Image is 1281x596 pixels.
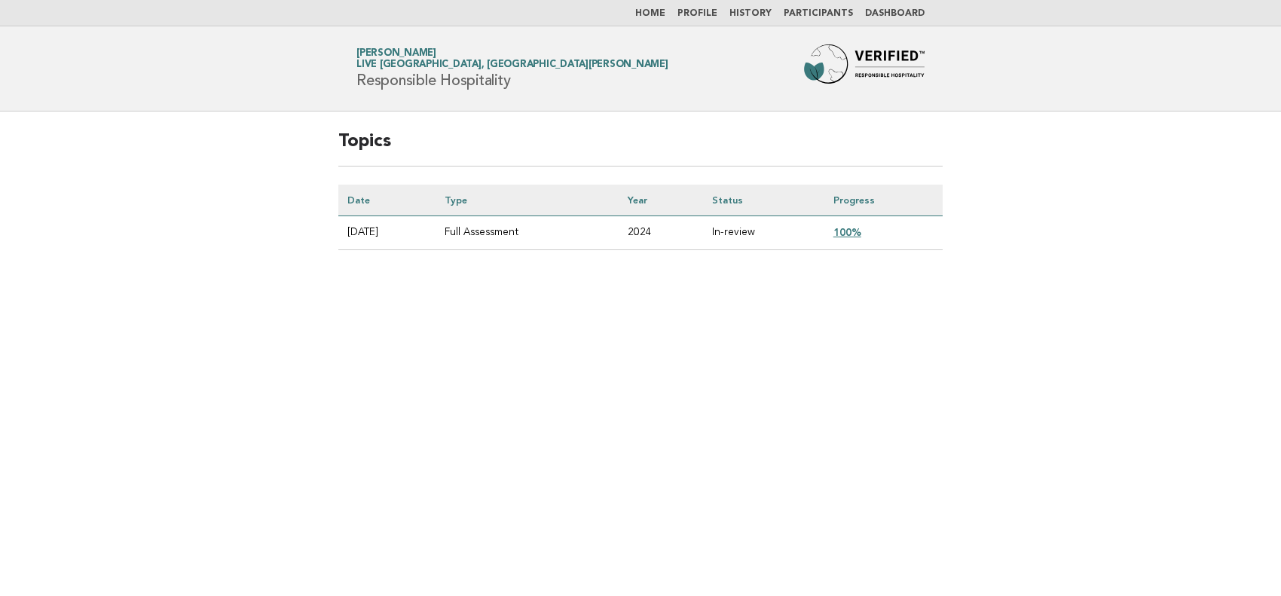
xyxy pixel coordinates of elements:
[677,9,717,18] a: Profile
[703,185,824,216] th: Status
[729,9,772,18] a: History
[436,216,619,250] td: Full Assessment
[784,9,853,18] a: Participants
[865,9,925,18] a: Dashboard
[338,185,436,216] th: Date
[356,48,668,69] a: [PERSON_NAME]Live [GEOGRAPHIC_DATA], [GEOGRAPHIC_DATA][PERSON_NAME]
[436,185,619,216] th: Type
[703,216,824,250] td: In-review
[635,9,665,18] a: Home
[824,185,943,216] th: Progress
[619,216,702,250] td: 2024
[338,216,436,250] td: [DATE]
[338,130,943,167] h2: Topics
[356,60,668,70] span: Live [GEOGRAPHIC_DATA], [GEOGRAPHIC_DATA][PERSON_NAME]
[619,185,702,216] th: Year
[804,44,925,93] img: Forbes Travel Guide
[833,226,861,238] a: 100%
[356,49,668,88] h1: Responsible Hospitality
